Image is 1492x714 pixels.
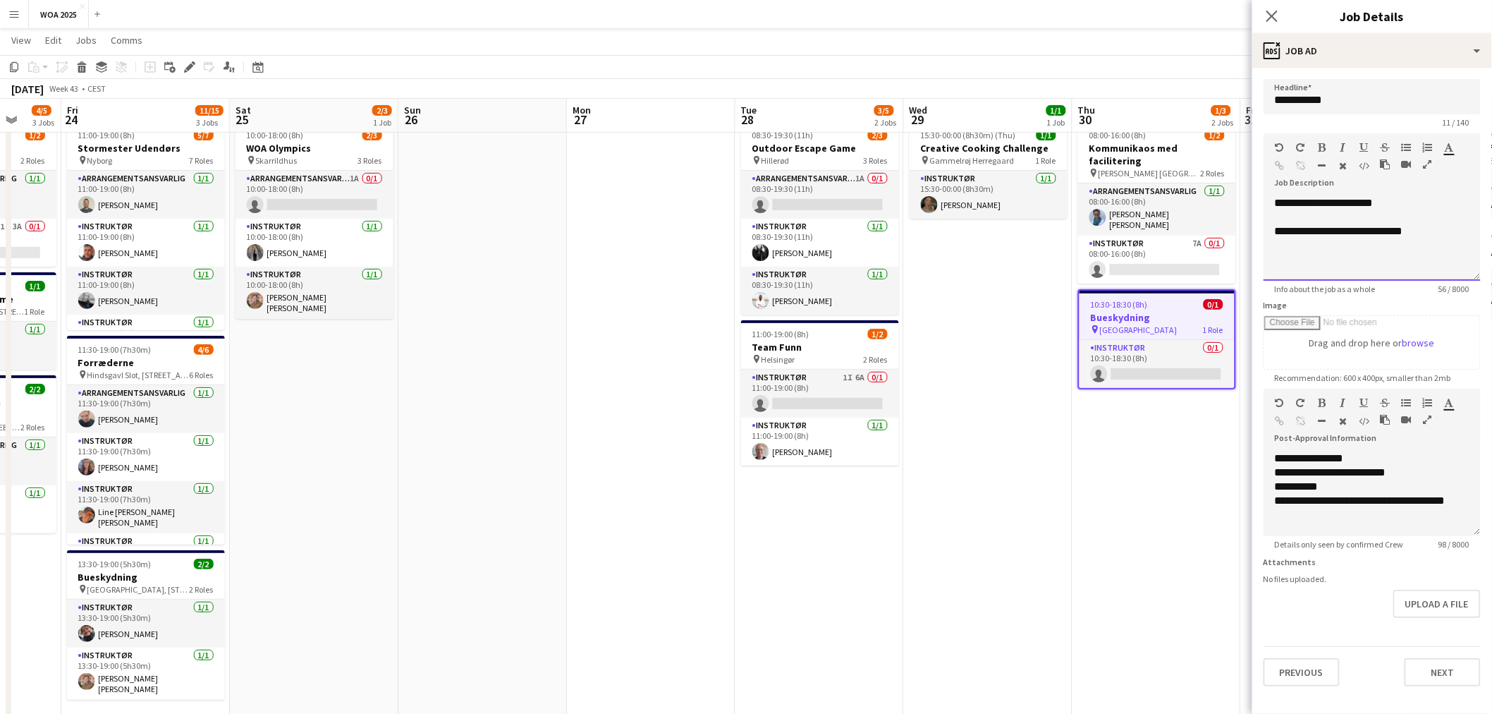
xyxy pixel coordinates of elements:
div: 2 Jobs [1212,117,1234,128]
button: WOA 2025 [29,1,89,28]
app-job-card: 11:00-19:00 (8h)5/7Stormester Udendørs Nyborg7 RolesArrangementsansvarlig1/111:00-19:00 (8h)[PERS... [67,121,225,330]
span: Skarrildhus [256,155,298,166]
app-card-role: Arrangementsansvarlig1A0/108:30-19:30 (11h) [741,171,899,219]
span: 1 Role [1203,325,1223,335]
span: 24 [65,111,78,128]
span: 2/3 [868,130,888,140]
button: Bold [1317,142,1327,153]
button: HTML Code [1359,160,1369,171]
app-card-role: Instruktør1/111:00-19:00 (8h)[PERSON_NAME] [67,267,225,315]
button: HTML Code [1359,416,1369,427]
span: 4/5 [32,105,51,116]
button: Undo [1275,397,1285,409]
button: Text Color [1444,397,1454,409]
span: 13:30-19:00 (5h30m) [78,559,152,569]
app-card-role: Arrangementsansvarlig1A0/110:00-18:00 (8h) [236,171,393,219]
span: Jobs [75,34,97,47]
span: 98 / 8000 [1427,539,1481,550]
h3: Team Funn [741,341,899,353]
app-job-card: 11:00-19:00 (8h)1/2Team Funn Helsingør2 RolesInstruktør1I6A0/111:00-19:00 (8h) Instruktør1/111:00... [741,320,899,466]
button: Paste as plain text [1381,159,1390,170]
span: 11/15 [195,105,224,116]
span: Hindsgavl Slot, [STREET_ADDRESS] [87,370,190,380]
span: 08:30-19:30 (11h) [752,130,814,140]
span: 11:30-19:00 (7h30m) [78,344,152,355]
button: Clear Formatting [1338,416,1348,427]
span: 2 Roles [1201,168,1225,178]
div: 15:30-00:00 (8h30m) (Thu)1/1Creative Cooking Challenge Gammelrøj Herregaard1 RoleInstruktør1/115:... [910,121,1068,219]
span: 56 / 8000 [1427,284,1481,294]
a: Comms [105,31,148,49]
span: Fri [1247,104,1258,116]
div: 1 Job [373,117,391,128]
button: Horizontal Line [1317,416,1327,427]
span: 1/2 [1205,130,1225,140]
button: Unordered List [1402,397,1412,409]
span: Nyborg [87,155,113,166]
span: 29 [907,111,928,128]
button: Unordered List [1402,142,1412,153]
span: 11 / 140 [1431,117,1481,128]
app-card-role: Instruktør0/110:30-18:30 (8h) [1080,340,1235,388]
span: Wed [910,104,928,116]
app-card-role: Instruktør1/111:00-19:00 (8h)[PERSON_NAME] [67,219,225,267]
div: 2 Jobs [875,117,897,128]
span: 26 [402,111,421,128]
h3: WOA Olympics [236,142,393,155]
span: Edit [45,34,61,47]
button: Insert video [1402,159,1412,170]
span: 15:30-00:00 (8h30m) (Thu) [921,130,1016,140]
app-card-role: Instruktør1/115:30-00:00 (8h30m)[PERSON_NAME] [910,171,1068,219]
app-job-card: 08:00-16:00 (8h)1/2Kommunikaos med facilitering [PERSON_NAME] [GEOGRAPHIC_DATA] og [GEOGRAPHIC_DA... [1078,121,1236,284]
span: Gammelrøj Herregaard [930,155,1015,166]
button: Underline [1359,142,1369,153]
span: 1/2 [868,329,888,339]
app-card-role: Instruktør1/113:30-19:00 (5h30m)[PERSON_NAME] [67,600,225,648]
app-card-role: Instruktør1/111:30-19:00 (7h30m)Line [PERSON_NAME] [PERSON_NAME] [67,481,225,533]
button: Paste as plain text [1381,414,1390,425]
h3: Forræderne [67,356,225,369]
a: View [6,31,37,49]
span: 1/1 [1037,130,1056,140]
span: 2 Roles [864,354,888,365]
span: 2 Roles [21,155,45,166]
app-card-role: Arrangementsansvarlig1/108:00-16:00 (8h)[PERSON_NAME] [PERSON_NAME] [1078,183,1236,236]
span: 1/1 [1046,105,1066,116]
button: Next [1405,658,1481,686]
span: View [11,34,31,47]
span: 4/6 [194,344,214,355]
span: 2/3 [362,130,382,140]
span: 3/5 [874,105,894,116]
button: Clear Formatting [1338,160,1348,171]
span: 3 Roles [358,155,382,166]
app-card-role: Arrangementsansvarlig1/111:30-19:00 (7h30m)[PERSON_NAME] [67,385,225,433]
button: Fullscreen [1423,414,1433,425]
app-card-role: Instruktør1/111:00-19:00 (8h)[PERSON_NAME] [741,418,899,466]
app-job-card: 10:00-18:00 (8h)2/3WOA Olympics Skarrildhus3 RolesArrangementsansvarlig1A0/110:00-18:00 (8h) Inst... [236,121,393,319]
app-card-role: Instruktør1/110:00-18:00 (8h)[PERSON_NAME] [PERSON_NAME] [236,267,393,319]
span: 1/3 [1211,105,1231,116]
h3: Bueskydning [67,571,225,583]
app-card-role: Instruktør7A0/108:00-16:00 (8h) [1078,236,1236,284]
div: 11:30-19:00 (7h30m)4/6Forræderne Hindsgavl Slot, [STREET_ADDRESS]6 RolesArrangementsansvarlig1/11... [67,336,225,545]
button: Previous [1264,658,1340,686]
span: [PERSON_NAME] [GEOGRAPHIC_DATA] og [GEOGRAPHIC_DATA] [1099,168,1201,178]
button: Ordered List [1423,397,1433,409]
span: 2/2 [194,559,214,569]
button: Ordered List [1423,142,1433,153]
span: 25 [233,111,251,128]
div: 10:30-18:30 (8h)0/1Bueskydning [GEOGRAPHIC_DATA]1 RoleInstruktør0/110:30-18:30 (8h) [1078,289,1236,389]
button: Undo [1275,142,1285,153]
span: Mon [573,104,591,116]
span: Helsingør [762,354,795,365]
div: 3 Jobs [196,117,223,128]
button: Bold [1317,397,1327,409]
button: Underline [1359,397,1369,409]
button: Redo [1296,142,1306,153]
span: 3 Roles [864,155,888,166]
app-card-role: Instruktør1/110:00-18:00 (8h)[PERSON_NAME] [236,219,393,267]
span: 11:00-19:00 (8h) [752,329,809,339]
